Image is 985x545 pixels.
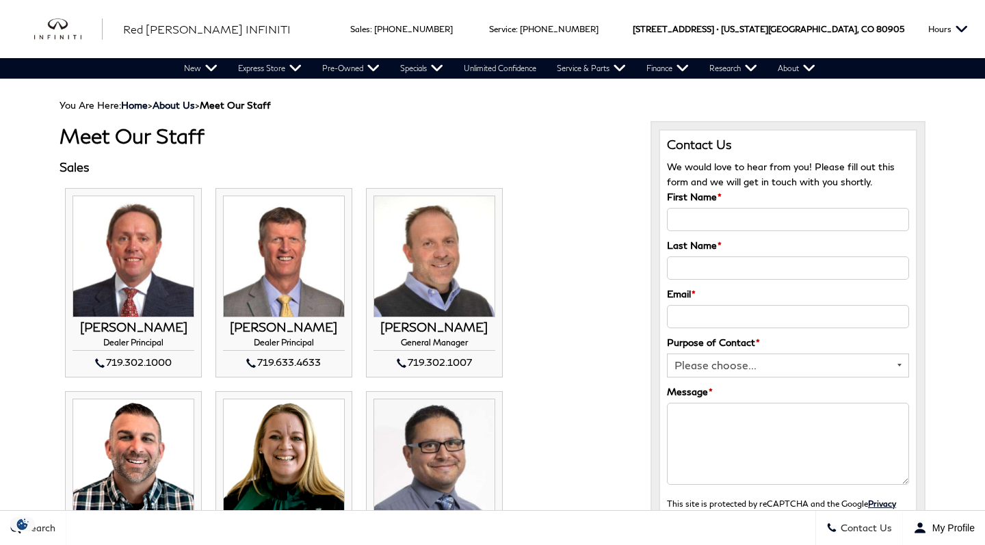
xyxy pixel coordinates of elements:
h3: [PERSON_NAME] [373,321,495,334]
a: [PHONE_NUMBER] [374,24,453,34]
label: Purpose of Contact [667,335,760,350]
a: About Us [153,99,195,111]
img: STEPHANIE DAVISON [223,399,345,520]
label: First Name [667,189,722,204]
div: 719.302.1007 [373,354,495,371]
h3: [PERSON_NAME] [73,321,194,334]
span: You Are Here: [60,99,271,111]
span: Red [PERSON_NAME] INFINITI [123,23,291,36]
span: Search [21,522,55,534]
img: JIMMIE ABEYTA [373,399,495,520]
h4: Dealer Principal [223,338,345,351]
a: New [174,58,228,79]
h1: Meet Our Staff [60,124,630,147]
button: Open user profile menu [903,511,985,545]
div: Breadcrumbs [60,99,925,111]
a: Specials [390,58,454,79]
label: Message [667,384,713,399]
label: Email [667,287,696,302]
a: Unlimited Confidence [454,58,547,79]
a: Express Store [228,58,312,79]
label: Last Name [667,238,722,253]
h3: Contact Us [667,137,909,152]
span: : [370,24,372,34]
span: > [121,99,271,111]
a: Research [699,58,767,79]
img: JOHN ZUMBO [373,196,495,317]
span: Service [489,24,516,34]
a: [STREET_ADDRESS] • [US_STATE][GEOGRAPHIC_DATA], CO 80905 [633,24,904,34]
h3: [PERSON_NAME] [223,321,345,334]
strong: Meet Our Staff [200,99,271,111]
a: About [767,58,826,79]
img: INFINITI [34,18,103,40]
img: Opt-Out Icon [7,517,38,531]
a: infiniti [34,18,103,40]
nav: Main Navigation [174,58,826,79]
a: Pre-Owned [312,58,390,79]
a: Service & Parts [547,58,636,79]
h3: Sales [60,161,630,174]
a: Red [PERSON_NAME] INFINITI [123,21,291,38]
a: [PHONE_NUMBER] [520,24,599,34]
span: : [516,24,518,34]
span: Contact Us [837,522,892,534]
img: THOM BUCKLEY [73,196,194,317]
section: Click to Open Cookie Consent Modal [7,517,38,531]
img: ROBERT WARNER [73,399,194,520]
a: Finance [636,58,699,79]
span: We would love to hear from you! Please fill out this form and we will get in touch with you shortly. [667,161,895,187]
small: This site is protected by reCAPTCHA and the Google and apply. [667,499,896,523]
h4: General Manager [373,338,495,351]
a: Home [121,99,148,111]
span: Sales [350,24,370,34]
div: 719.633.4633 [223,354,345,371]
img: MIKE JORGENSEN [223,196,345,317]
div: 719.302.1000 [73,354,194,371]
h4: Dealer Principal [73,338,194,351]
span: > [153,99,271,111]
span: My Profile [927,522,975,533]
